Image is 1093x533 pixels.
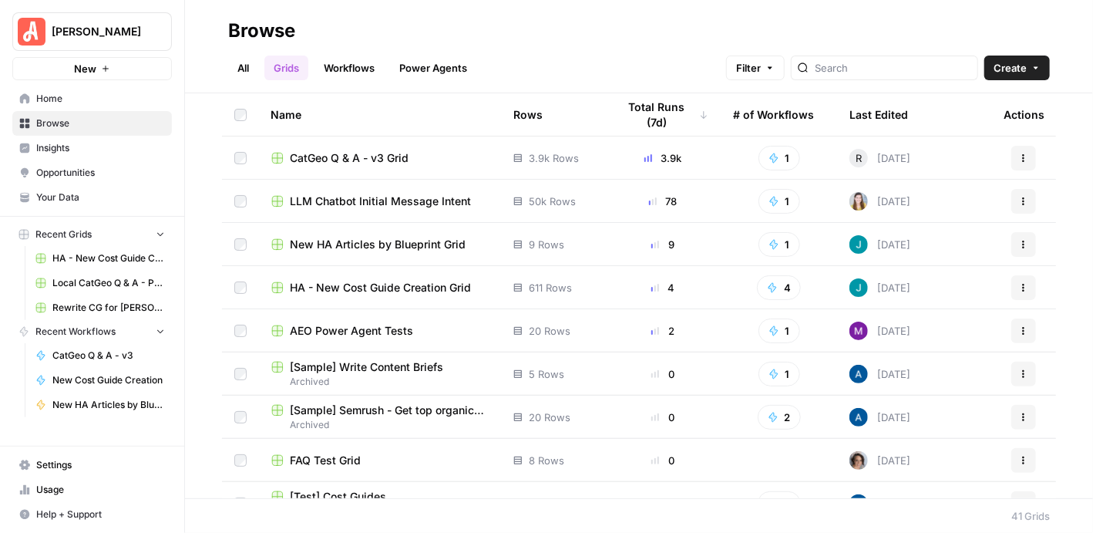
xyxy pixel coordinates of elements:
img: sx1xvnnnzvz6e46lo8c0q6kbn1fo [849,192,868,211]
span: [Test] Cost Guides [290,489,386,504]
div: Last Edited [849,93,908,136]
span: New HA Articles by Blueprint [52,398,165,412]
span: 5 Rows [529,366,564,382]
span: 9 Rows [529,237,564,252]
span: [Sample] Write Content Briefs [290,359,443,375]
div: 41 Grids [1011,508,1050,524]
button: 3 [758,491,801,516]
button: 2 [758,405,801,430]
div: Total Runs (7d) [617,93,708,136]
span: R [856,150,862,166]
div: [DATE] [849,235,910,254]
span: Archived [271,418,489,432]
img: he81ibor8lsei4p3qvg4ugbvimgp [849,494,868,513]
span: New [74,61,96,76]
span: Recent Grids [35,228,92,241]
button: Workspace: Angi [12,12,172,51]
span: LLM Chatbot Initial Message Intent [290,194,471,209]
img: he81ibor8lsei4p3qvg4ugbvimgp [849,408,868,427]
a: Opportunities [12,160,172,185]
span: 3.9k Rows [529,150,579,166]
a: [Sample] Write Content BriefsArchived [271,359,489,389]
a: CatGeo Q & A - v3 [29,343,172,368]
a: Insights [12,136,172,160]
span: Create [994,60,1027,76]
img: he81ibor8lsei4p3qvg4ugbvimgp [849,365,868,383]
div: [DATE] [849,278,910,297]
a: Local CatGeo Q & A - Pass/Fail v2 Grid [29,271,172,295]
span: CatGeo Q & A - v3 [52,349,165,363]
span: Home [36,92,165,106]
span: Rewrite CG for [PERSON_NAME] - Grading version Grid [52,301,165,315]
button: Recent Grids [12,223,172,246]
span: [PERSON_NAME] [52,24,145,39]
a: Settings [12,453,172,477]
img: gsxx783f1ftko5iaboo3rry1rxa5 [849,235,868,254]
div: 2 [617,323,708,339]
a: Usage [12,477,172,502]
a: New HA Articles by Blueprint [29,393,172,417]
span: Usage [36,483,165,497]
span: Local CatGeo Q & A - Pass/Fail v2 Grid [52,276,165,290]
div: [DATE] [849,192,910,211]
a: LLM Chatbot Initial Message Intent [271,194,489,209]
button: 1 [758,189,800,214]
a: AEO Power Agent Tests [271,323,489,339]
span: 50k Rows [529,194,576,209]
span: 20 Rows [529,410,570,425]
a: FAQ Test Grid [271,453,489,468]
button: 1 [758,362,800,386]
button: 1 [758,319,800,343]
a: Home [12,86,172,111]
div: 78 [617,194,708,209]
span: AEO Power Agent Tests [290,323,413,339]
img: 2tpfked42t1e3e12hiit98ie086g [849,322,868,340]
span: New HA Articles by Blueprint Grid [290,237,466,252]
div: 0 [617,366,708,382]
a: New HA Articles by Blueprint Grid [271,237,489,252]
span: 8 Rows [529,453,564,468]
span: Insights [36,141,165,155]
div: [DATE] [849,494,910,513]
div: Name [271,93,489,136]
a: [Test] Cost GuidesArchived [271,489,489,518]
a: Browse [12,111,172,136]
span: CatGeo Q & A - v3 Grid [290,150,409,166]
a: HA - New Cost Guide Creation Grid [29,246,172,271]
button: Create [984,56,1050,80]
button: Recent Workflows [12,320,172,343]
div: [DATE] [849,149,910,167]
button: 1 [758,232,800,257]
input: Search [815,60,971,76]
div: 0 [617,453,708,468]
span: Help + Support [36,508,165,521]
img: Angi Logo [18,18,45,46]
div: [DATE] [849,365,910,383]
a: Power Agents [390,56,476,80]
span: [Sample] Semrush - Get top organic pages for a domain [290,403,489,418]
button: 4 [757,275,801,300]
span: HA - New Cost Guide Creation Grid [52,251,165,265]
button: Filter [726,56,785,80]
span: Filter [736,60,761,76]
a: Your Data [12,185,172,210]
span: Recent Workflows [35,325,116,339]
a: Rewrite CG for [PERSON_NAME] - Grading version Grid [29,295,172,320]
img: gsxx783f1ftko5iaboo3rry1rxa5 [849,278,868,297]
div: 0 [617,410,708,425]
a: All [228,56,258,80]
div: 9 [617,237,708,252]
span: Opportunities [36,166,165,180]
span: Browse [36,116,165,130]
span: Your Data [36,191,165,204]
button: New [12,57,172,80]
a: Workflows [314,56,384,80]
div: 4 [617,280,708,295]
div: Rows [513,93,543,136]
div: Browse [228,19,295,43]
a: CatGeo Q & A - v3 Grid [271,150,489,166]
span: FAQ Test Grid [290,453,361,468]
div: 0 [617,496,708,511]
span: 20 Rows [529,323,570,339]
span: 611 Rows [529,280,572,295]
